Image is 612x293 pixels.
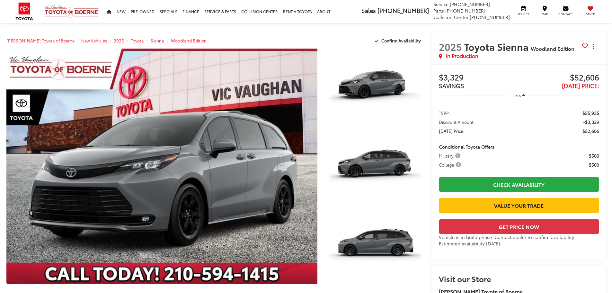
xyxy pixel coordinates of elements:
[324,208,426,284] a: Expand Photo 3
[44,5,99,18] img: Vic Vaughan Toyota of Boerne
[588,41,599,52] button: Actions
[516,12,531,16] span: Service
[371,35,426,46] button: Confirm Availability
[470,14,510,20] span: [PHONE_NUMBER]
[439,152,463,159] button: Military
[450,1,490,7] span: [PHONE_NUMBER]
[439,40,462,53] span: 2025
[589,161,599,168] span: $500
[433,7,444,14] span: Parts
[558,12,573,16] span: Contact
[439,274,599,283] h2: Visit our Store
[323,48,427,125] img: 2025 Toyota Sienna Woodland Edition
[433,14,468,20] span: Collision Center
[464,40,531,53] span: Toyota Sienna
[583,12,598,16] span: Saved
[6,38,75,43] a: [PERSON_NAME] Toyota of Boerne
[131,38,144,43] a: Toyota
[377,6,429,14] span: [PHONE_NUMBER]
[445,7,485,14] span: [PHONE_NUMBER]
[323,127,427,205] img: 2025 Toyota Sienna Woodland Edition
[324,49,426,125] a: Expand Photo 1
[593,44,594,49] span: dropdown dots
[512,92,521,98] span: Less
[439,177,599,192] a: Check Availability
[537,12,552,16] span: Map
[446,52,478,60] span: In Production
[361,6,376,14] span: Sales
[439,81,464,90] span: SAVINGS
[3,47,320,285] img: 2025 Toyota Sienna Woodland Edition
[589,152,599,159] span: $500
[519,73,599,83] span: $52,606
[81,38,107,43] a: New Vehicles
[509,89,528,101] button: Less
[583,119,599,125] span: -$3,329
[439,152,462,159] span: Military
[439,143,494,150] span: Conditional Toyota Offers
[323,207,427,285] img: 2025 Toyota Sienna Woodland Edition
[439,128,465,134] span: [DATE] Price:
[324,128,426,205] a: Expand Photo 2
[171,38,207,43] a: Woodland Edition
[562,81,599,90] span: [DATE] Price:
[439,119,475,125] span: Discount Amount:
[439,234,599,247] div: Vehicle is in build phase. Contact dealer to confirm availability. Estimated availability [DATE]
[439,161,462,168] span: College
[151,38,164,43] a: Sienna
[439,110,450,116] span: TSRP:
[439,219,599,234] button: Get Price Now
[6,49,317,284] a: Expand Photo 0
[439,73,519,83] span: $3,329
[582,110,599,116] span: $55,935
[439,198,599,213] a: Value Your Trade
[433,1,448,7] span: Service
[439,161,463,168] button: College
[381,38,421,43] span: Confirm Availability
[114,38,124,43] a: 2025
[582,128,599,134] span: $52,606
[531,45,574,52] span: Woodland Edition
